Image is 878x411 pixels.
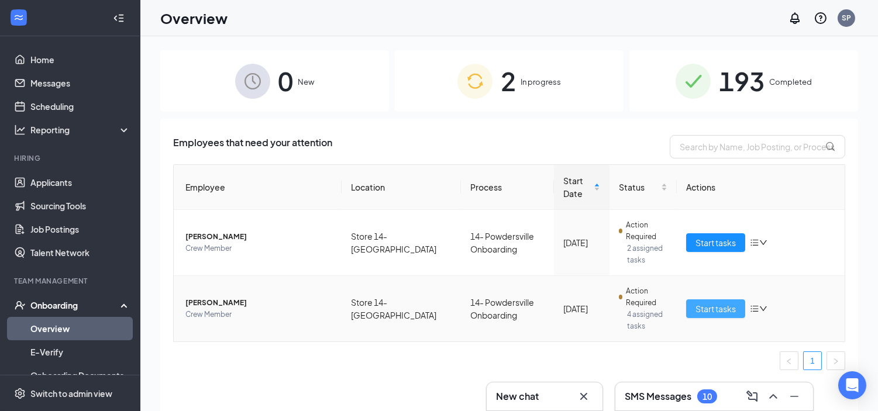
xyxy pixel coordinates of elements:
h1: Overview [160,8,228,28]
span: 0 [278,61,294,101]
span: New [298,76,315,88]
button: right [827,351,845,370]
span: [PERSON_NAME] [185,231,332,243]
span: Crew Member [185,309,332,320]
svg: ComposeMessage [745,389,759,403]
span: 193 [719,61,765,101]
span: Employees that need your attention [173,135,332,158]
svg: Collapse [113,12,125,24]
span: Status [619,181,659,194]
span: 2 [501,61,516,101]
svg: UserCheck [14,299,26,311]
li: Previous Page [780,351,798,370]
input: Search by Name, Job Posting, or Process [670,135,845,158]
svg: Cross [577,389,591,403]
a: Job Postings [30,217,130,241]
svg: Minimize [787,389,801,403]
th: Employee [174,165,342,210]
th: Actions [677,165,845,210]
button: Start tasks [686,233,745,252]
h3: New chat [496,390,539,403]
svg: QuestionInfo [814,11,828,25]
a: Home [30,48,130,71]
span: [PERSON_NAME] [185,297,332,309]
span: Start Date [563,174,591,200]
div: 10 [703,392,712,402]
a: 1 [804,352,821,369]
th: Location [342,165,461,210]
span: 4 assigned tasks [627,309,667,332]
a: Onboarding Documents [30,364,130,387]
h3: SMS Messages [625,390,691,403]
a: E-Verify [30,340,130,364]
span: Completed [769,76,812,88]
a: Messages [30,71,130,95]
a: Scheduling [30,95,130,118]
button: ComposeMessage [743,387,762,406]
button: Minimize [785,387,804,406]
a: Sourcing Tools [30,194,130,217]
div: [DATE] [563,302,600,315]
td: 14- Powdersville Onboarding [461,210,554,276]
svg: WorkstreamLogo [13,12,25,23]
svg: Notifications [788,11,802,25]
div: Team Management [14,276,128,286]
span: Start tasks [695,302,736,315]
th: Process [461,165,554,210]
div: SP [842,13,851,23]
span: down [759,305,767,313]
a: Overview [30,317,130,340]
td: Store 14- [GEOGRAPHIC_DATA] [342,210,461,276]
a: Applicants [30,171,130,194]
span: Crew Member [185,243,332,254]
span: bars [750,238,759,247]
a: Talent Network [30,241,130,264]
span: Action Required [626,219,667,243]
button: ChevronUp [764,387,783,406]
span: In progress [521,76,561,88]
button: Start tasks [686,299,745,318]
span: bars [750,304,759,313]
div: Switch to admin view [30,388,112,399]
span: right [832,358,839,365]
div: Onboarding [30,299,120,311]
td: Store 14- [GEOGRAPHIC_DATA] [342,276,461,341]
li: Next Page [827,351,845,370]
span: Action Required [626,285,667,309]
svg: ChevronUp [766,389,780,403]
td: 14- Powdersville Onboarding [461,276,554,341]
span: down [759,239,767,247]
span: left [786,358,793,365]
span: Start tasks [695,236,736,249]
button: left [780,351,798,370]
div: Open Intercom Messenger [838,371,866,399]
div: Reporting [30,124,131,136]
button: Cross [574,387,593,406]
svg: Analysis [14,124,26,136]
span: 2 assigned tasks [627,243,667,266]
li: 1 [803,351,822,370]
div: Hiring [14,153,128,163]
div: [DATE] [563,236,600,249]
th: Status [610,165,677,210]
svg: Settings [14,388,26,399]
